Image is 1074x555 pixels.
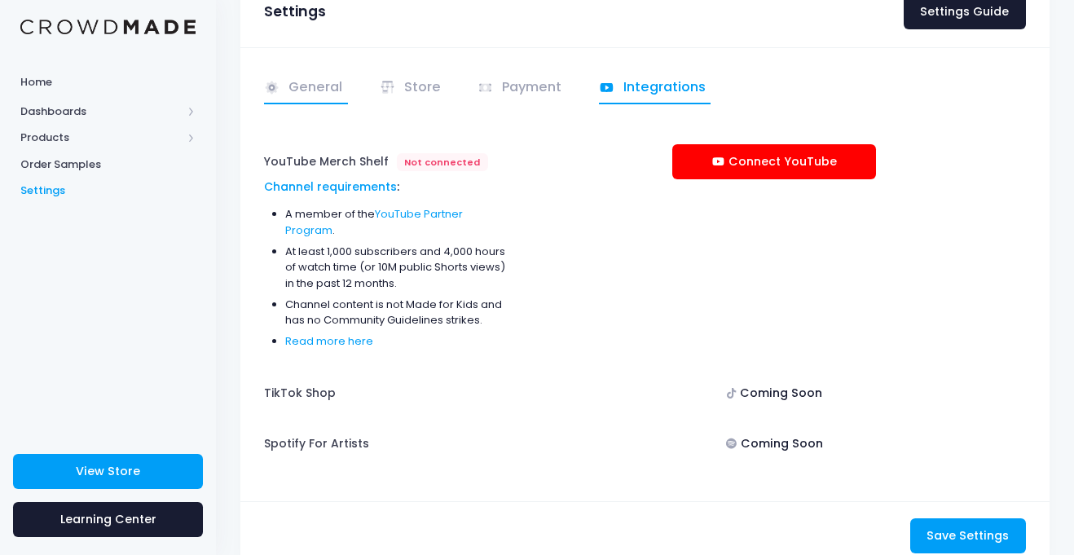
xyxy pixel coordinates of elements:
[285,333,373,349] a: Read more here
[927,527,1009,544] span: Save Settings
[13,502,203,537] a: Learning Center
[264,178,397,195] a: Channel requirements
[76,463,140,479] span: View Store
[285,206,463,238] a: YouTube Partner Program
[20,156,196,173] span: Order Samples
[910,518,1026,553] button: Save Settings
[478,73,567,104] a: Payment
[380,73,447,104] a: Store
[20,74,196,90] span: Home
[264,178,507,196] div: :
[672,376,876,411] div: Coming Soon
[264,376,336,410] label: TikTok Shop
[285,206,507,238] li: A member of the .
[60,511,156,527] span: Learning Center
[672,144,876,179] a: Connect YouTube
[20,130,182,146] span: Products
[599,73,711,104] a: Integrations
[20,104,182,120] span: Dashboards
[13,454,203,489] a: View Store
[264,73,348,104] a: General
[285,297,507,328] li: Channel content is not Made for Kids and has no Community Guidelines strikes.
[397,153,488,171] span: Not connected
[20,20,196,35] img: Logo
[264,427,369,461] label: Spotify For Artists
[285,244,507,292] li: At least 1,000 subscribers and 4,000 hours of watch time (or 10M public Shorts views) in the past...
[20,183,196,199] span: Settings
[264,3,326,20] h3: Settings
[264,144,389,178] label: YouTube Merch Shelf
[672,427,876,462] div: Coming Soon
